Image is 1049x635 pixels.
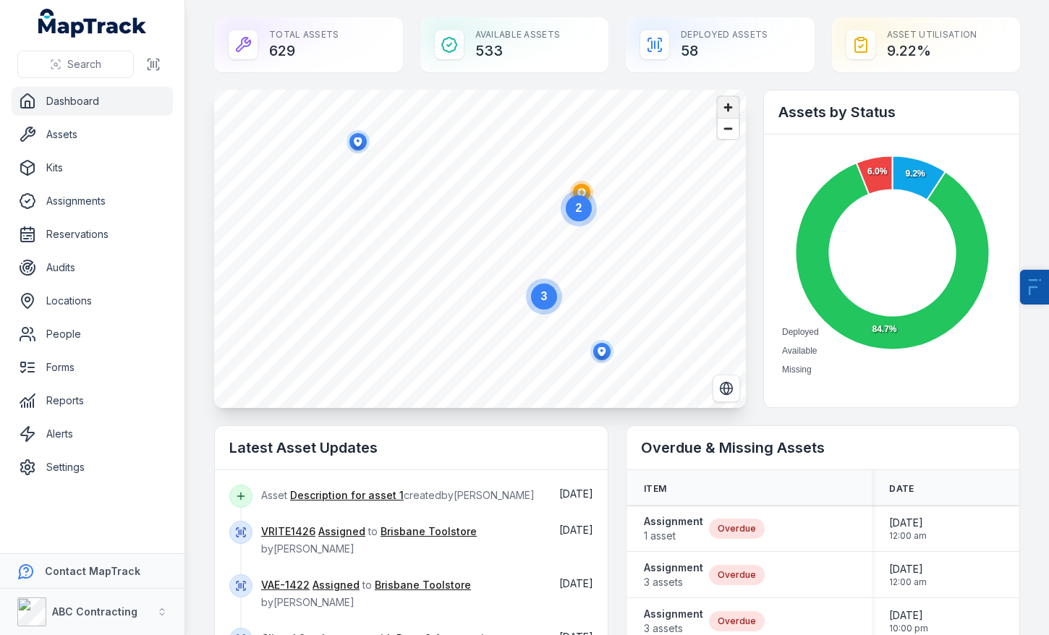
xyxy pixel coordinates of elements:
[261,525,477,555] span: to by [PERSON_NAME]
[261,489,535,501] span: Asset created by [PERSON_NAME]
[12,187,173,216] a: Assignments
[718,97,739,118] button: Zoom in
[12,120,173,149] a: Assets
[889,483,914,495] span: Date
[214,90,746,408] canvas: Map
[541,290,548,302] text: 3
[261,578,310,592] a: VAE-1422
[12,386,173,415] a: Reports
[889,623,928,634] span: 10:00 pm
[709,519,765,539] div: Overdue
[313,578,360,592] a: Assigned
[290,488,404,503] a: Description for asset 1
[38,9,147,38] a: MapTrack
[644,607,703,621] strong: Assignment
[559,487,593,500] time: 14/09/2025, 8:54:55 pm
[782,346,817,356] span: Available
[261,579,471,608] span: to by [PERSON_NAME]
[17,51,134,78] button: Search
[229,438,593,458] h2: Latest Asset Updates
[713,375,740,402] button: Switch to Satellite View
[889,608,928,623] span: [DATE]
[576,202,582,214] text: 2
[709,565,765,585] div: Overdue
[12,87,173,116] a: Dashboard
[375,578,471,592] a: Brisbane Toolstore
[12,286,173,315] a: Locations
[12,220,173,249] a: Reservations
[12,153,173,182] a: Kits
[67,57,101,72] span: Search
[889,576,927,588] span: 12:00 am
[644,514,703,529] strong: Assignment
[559,524,593,536] span: [DATE]
[889,608,928,634] time: 30/01/2025, 10:00:00 pm
[12,419,173,448] a: Alerts
[52,605,137,618] strong: ABC Contracting
[644,575,703,589] span: 3 assets
[889,516,927,530] span: [DATE]
[644,561,703,589] a: Assignment3 assets
[644,483,666,495] span: Item
[889,530,927,542] span: 12:00 am
[12,253,173,282] a: Audits
[889,562,927,576] span: [DATE]
[12,353,173,382] a: Forms
[318,524,365,539] a: Assigned
[782,327,819,337] span: Deployed
[559,487,593,500] span: [DATE]
[381,524,477,539] a: Brisbane Toolstore
[641,438,1005,458] h2: Overdue & Missing Assets
[709,611,765,631] div: Overdue
[644,514,703,543] a: Assignment1 asset
[644,561,703,575] strong: Assignment
[12,320,173,349] a: People
[889,516,927,542] time: 31/08/2024, 12:00:00 am
[559,524,593,536] time: 10/09/2025, 11:45:37 am
[889,562,927,588] time: 30/11/2024, 12:00:00 am
[261,524,315,539] a: VRITE1426
[559,577,593,589] span: [DATE]
[45,565,140,577] strong: Contact MapTrack
[778,102,1005,122] h2: Assets by Status
[12,453,173,482] a: Settings
[644,529,703,543] span: 1 asset
[559,577,593,589] time: 10/09/2025, 11:45:37 am
[718,118,739,139] button: Zoom out
[782,365,812,375] span: Missing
